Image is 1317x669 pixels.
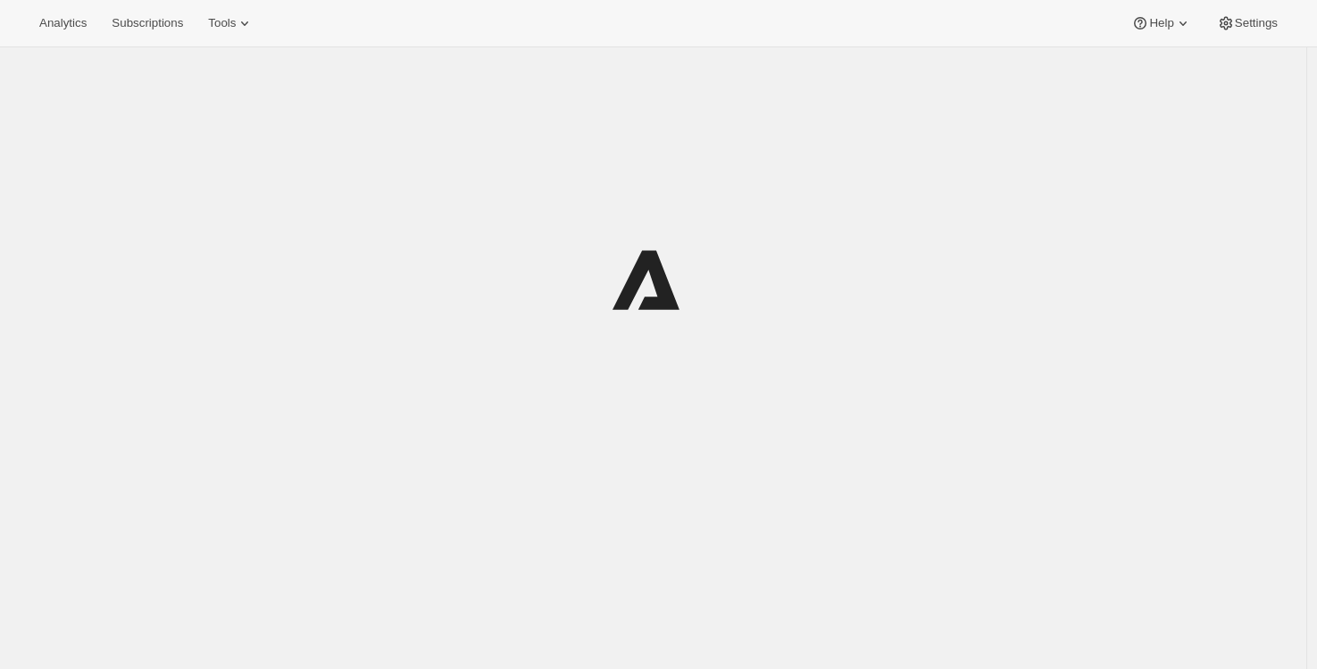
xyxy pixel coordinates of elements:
span: Help [1149,16,1173,30]
button: Analytics [29,11,97,36]
button: Tools [197,11,264,36]
button: Subscriptions [101,11,194,36]
button: Help [1121,11,1202,36]
span: Analytics [39,16,87,30]
span: Tools [208,16,236,30]
span: Settings [1235,16,1278,30]
button: Settings [1206,11,1288,36]
span: Subscriptions [112,16,183,30]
